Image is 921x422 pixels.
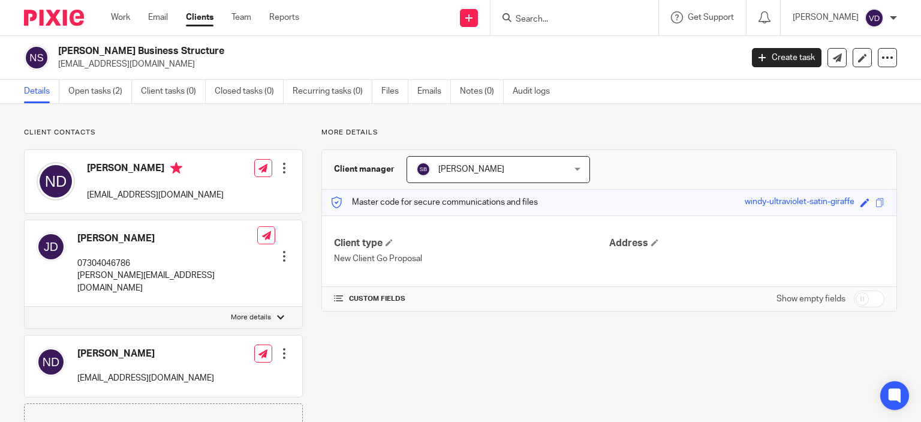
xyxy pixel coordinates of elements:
[24,45,49,70] img: svg%3E
[865,8,884,28] img: svg%3E
[321,128,897,137] p: More details
[231,313,271,322] p: More details
[24,80,59,103] a: Details
[752,48,821,67] a: Create task
[37,232,65,261] img: svg%3E
[148,11,168,23] a: Email
[77,348,214,360] h4: [PERSON_NAME]
[24,128,303,137] p: Client contacts
[513,80,559,103] a: Audit logs
[58,45,599,58] h2: [PERSON_NAME] Business Structure
[776,293,845,305] label: Show empty fields
[334,294,609,304] h4: CUSTOM FIELDS
[186,11,213,23] a: Clients
[24,10,84,26] img: Pixie
[417,80,451,103] a: Emails
[77,270,257,294] p: [PERSON_NAME][EMAIL_ADDRESS][DOMAIN_NAME]
[77,232,257,245] h4: [PERSON_NAME]
[58,58,734,70] p: [EMAIL_ADDRESS][DOMAIN_NAME]
[745,196,854,209] div: windy-ultraviolet-satin-giraffe
[68,80,132,103] a: Open tasks (2)
[37,348,65,376] img: svg%3E
[514,14,622,25] input: Search
[334,163,395,175] h3: Client manager
[87,162,224,177] h4: [PERSON_NAME]
[416,162,431,176] img: svg%3E
[609,237,884,250] h4: Address
[87,189,224,201] p: [EMAIL_ADDRESS][DOMAIN_NAME]
[381,80,408,103] a: Files
[77,258,257,270] p: 07304046786
[688,13,734,22] span: Get Support
[460,80,504,103] a: Notes (0)
[793,11,859,23] p: [PERSON_NAME]
[293,80,372,103] a: Recurring tasks (0)
[334,237,609,250] h4: Client type
[215,80,284,103] a: Closed tasks (0)
[269,11,299,23] a: Reports
[77,372,214,384] p: [EMAIL_ADDRESS][DOMAIN_NAME]
[231,11,251,23] a: Team
[37,162,75,200] img: svg%3E
[438,165,504,173] span: [PERSON_NAME]
[141,80,206,103] a: Client tasks (0)
[111,11,130,23] a: Work
[334,253,609,265] p: New Client Go Proposal
[170,162,182,174] i: Primary
[331,196,538,208] p: Master code for secure communications and files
